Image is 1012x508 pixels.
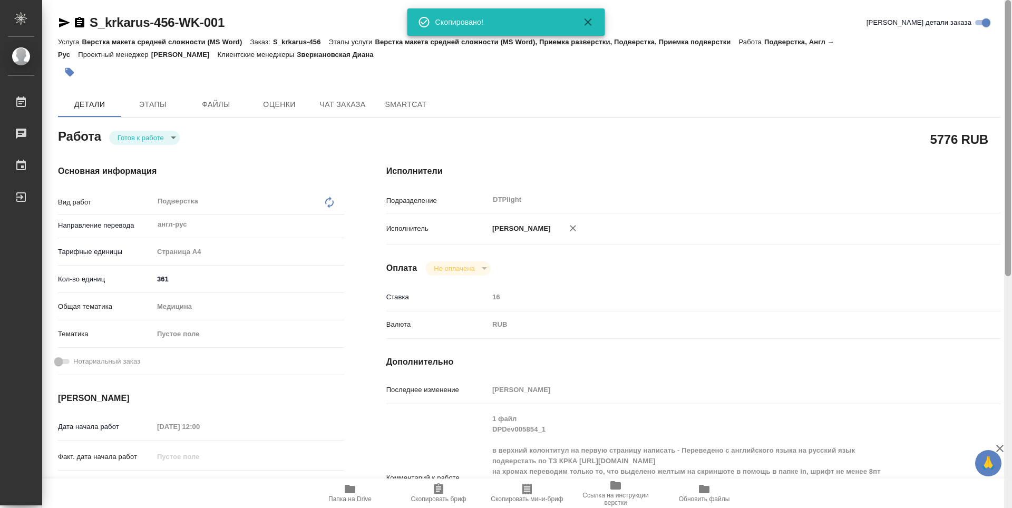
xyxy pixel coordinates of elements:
span: Чат заказа [317,98,368,111]
span: SmartCat [381,98,431,111]
p: Вид работ [58,197,153,208]
p: Звержановская Диана [297,51,381,58]
div: Готов к работе [109,131,180,145]
p: Работа [738,38,764,46]
a: S_krkarus-456-WK-001 [90,15,225,30]
p: Заказ: [250,38,273,46]
span: Нотариальный заказ [73,356,140,367]
button: Добавить тэг [58,61,81,84]
div: Медицина [153,298,344,316]
button: Ссылка на инструкции верстки [571,478,660,508]
p: Факт. дата начала работ [58,452,153,462]
p: Клиентские менеджеры [218,51,297,58]
p: Направление перевода [58,220,153,231]
button: Папка на Drive [306,478,394,508]
input: Пустое поле [153,449,246,464]
div: Готов к работе [425,261,490,276]
div: Скопировано! [435,17,567,27]
h4: Оплата [386,262,417,275]
button: Закрыть [576,16,601,28]
p: Исполнитель [386,223,489,234]
button: Не оплачена [431,264,478,273]
p: Тематика [58,329,153,339]
span: Детали [64,98,115,111]
button: Готов к работе [114,133,167,142]
span: Ссылка на инструкции верстки [578,492,654,506]
h2: 5776 RUB [930,130,988,148]
p: Проектный менеджер [78,51,151,58]
button: Удалить исполнителя [561,217,585,240]
div: Пустое поле [153,325,344,343]
span: [PERSON_NAME] детали заказа [867,17,971,28]
p: Этапы услуги [329,38,375,46]
button: Скопировать ссылку [73,16,86,29]
input: Пустое поле [153,419,246,434]
span: Скопировать бриф [411,495,466,503]
span: Папка на Drive [328,495,372,503]
span: 🙏 [979,452,997,474]
p: Тарифные единицы [58,247,153,257]
p: [PERSON_NAME] [489,223,551,234]
p: Услуга [58,38,82,46]
div: RUB [489,316,949,334]
span: Файлы [191,98,241,111]
button: Скопировать ссылку для ЯМессенджера [58,16,71,29]
h2: Работа [58,126,101,145]
div: Пустое поле [157,329,332,339]
p: Дата начала работ [58,422,153,432]
button: Скопировать бриф [394,478,483,508]
input: ✎ Введи что-нибудь [153,271,344,287]
button: 🙏 [975,450,1001,476]
button: Обновить файлы [660,478,748,508]
p: Комментарий к работе [386,473,489,483]
input: Пустое поле [153,476,246,492]
p: Ставка [386,292,489,302]
span: Оценки [254,98,305,111]
p: Общая тематика [58,301,153,312]
h4: Дополнительно [386,356,1000,368]
p: Подразделение [386,196,489,206]
span: Скопировать мини-бриф [491,495,563,503]
p: [PERSON_NAME] [151,51,218,58]
h4: Исполнители [386,165,1000,178]
p: Кол-во единиц [58,274,153,285]
p: Последнее изменение [386,385,489,395]
h4: [PERSON_NAME] [58,392,344,405]
p: S_krkarus-456 [273,38,329,46]
span: Этапы [128,98,178,111]
div: Страница А4 [153,243,344,261]
p: Верстка макета средней сложности (MS Word), Приемка разверстки, Подверстка, Приемка подверстки [375,38,738,46]
input: Пустое поле [489,382,949,397]
span: Обновить файлы [679,495,730,503]
button: Скопировать мини-бриф [483,478,571,508]
p: Валюта [386,319,489,330]
p: Верстка макета средней сложности (MS Word) [82,38,250,46]
input: Пустое поле [489,289,949,305]
h4: Основная информация [58,165,344,178]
